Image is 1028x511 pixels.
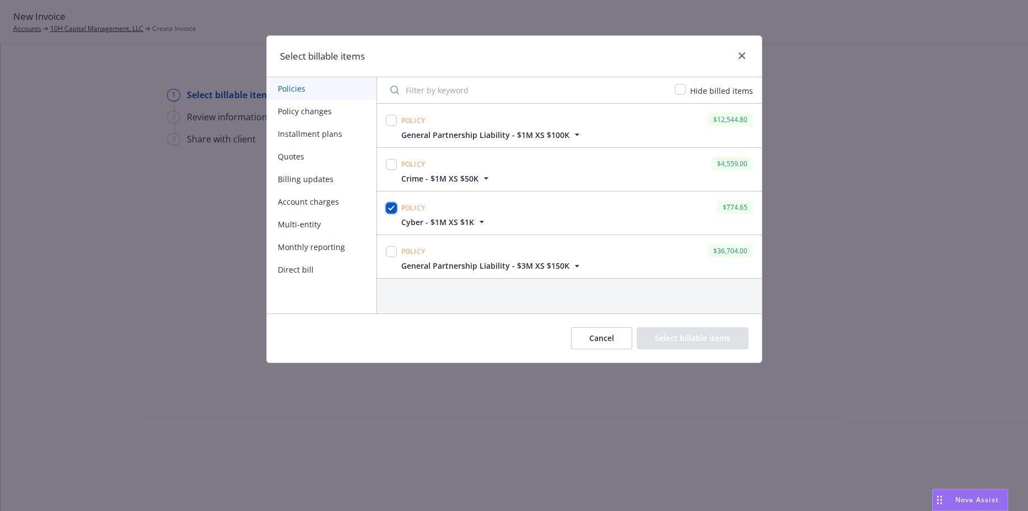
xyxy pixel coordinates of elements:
div: $12,544.80 [708,113,753,126]
button: Account charges [267,190,376,213]
button: Cyber - $1M XS $1K [401,216,487,228]
span: Crime - $1M XS $50K [401,173,478,184]
span: General Partnership Liability - $3M XS $150K [401,260,569,272]
span: General Partnership Liability - $1M XS $100K [401,129,569,141]
button: Policy changes [267,100,376,123]
div: $36,704.00 [708,244,753,258]
h1: Select billable items [280,49,365,63]
button: Cancel [571,327,632,349]
button: Quotes [267,145,376,168]
span: Policy [401,116,426,125]
button: Nova Assist [932,489,1008,511]
button: Crime - $1M XS $50K [401,173,492,184]
button: Monthly reporting [267,236,376,258]
button: Policies [267,77,376,100]
button: General Partnership Liability - $3M XS $150K [401,260,583,272]
span: Nova Assist [955,495,999,504]
div: $774.65 [717,200,753,214]
span: Policy [401,159,426,169]
div: $4,559.00 [712,157,753,171]
button: Billing updates [267,168,376,190]
button: Installment plans [267,123,376,145]
button: Direct bill [267,258,376,281]
button: Multi-entity [267,213,376,236]
span: Hide billed items [690,86,753,96]
a: close [735,49,749,62]
input: Filter by keyword [384,79,668,101]
button: General Partnership Liability - $1M XS $100K [401,129,583,141]
div: Drag to move [933,489,946,510]
span: Policy [401,203,426,212]
span: Cyber - $1M XS $1K [401,216,474,228]
span: Policy [401,247,426,256]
